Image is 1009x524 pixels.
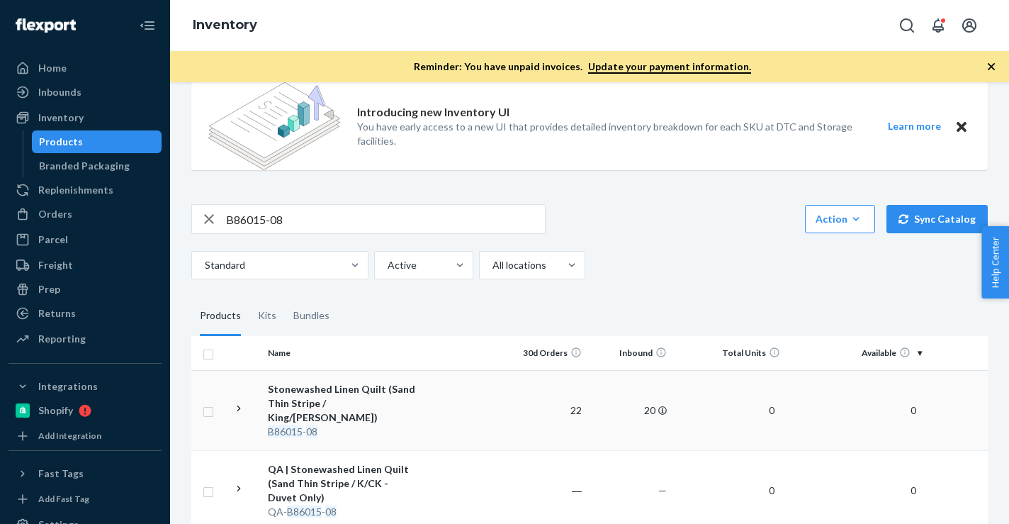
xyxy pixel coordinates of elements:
[38,233,68,247] div: Parcel
[325,506,337,518] em: 08
[816,212,864,226] div: Action
[226,205,545,233] input: Search inventory by name or sku
[268,425,416,439] div: -
[9,399,162,422] a: Shopify
[306,425,317,437] em: 08
[502,370,587,450] td: 22
[38,183,113,197] div: Replenishments
[9,179,162,201] a: Replenishments
[672,336,786,370] th: Total Units
[258,296,276,336] div: Kits
[262,336,422,370] th: Name
[905,484,922,496] span: 0
[38,61,67,75] div: Home
[38,332,86,346] div: Reporting
[268,382,416,425] div: Stonewashed Linen Quilt (Sand Thin Stripe / King/[PERSON_NAME])
[38,207,72,221] div: Orders
[491,258,492,272] input: All locations
[955,11,983,40] button: Open account menu
[38,403,73,418] div: Shopify
[587,336,672,370] th: Inbound
[805,205,875,233] button: Action
[9,302,162,325] a: Returns
[38,306,76,320] div: Returns
[9,375,162,398] button: Integrations
[886,205,988,233] button: Sync Catalog
[268,425,303,437] em: B86015
[193,17,257,33] a: Inventory
[414,60,751,74] p: Reminder: You have unpaid invoices.
[9,106,162,129] a: Inventory
[502,336,587,370] th: 30d Orders
[9,328,162,350] a: Reporting
[763,484,780,496] span: 0
[905,404,922,416] span: 0
[357,104,509,121] p: Introducing new Inventory UI
[38,258,73,272] div: Freight
[38,282,60,296] div: Prep
[16,18,76,33] img: Flexport logo
[9,462,162,485] button: Fast Tags
[952,118,971,135] button: Close
[38,493,89,505] div: Add Fast Tag
[9,278,162,301] a: Prep
[200,296,241,336] div: Products
[38,111,84,125] div: Inventory
[658,484,667,496] span: —
[39,159,130,173] div: Branded Packaging
[32,155,162,177] a: Branded Packaging
[386,258,388,272] input: Active
[9,228,162,251] a: Parcel
[9,491,162,508] a: Add Fast Tag
[587,370,672,450] td: 20
[38,379,98,394] div: Integrations
[38,85,81,99] div: Inbounds
[38,430,101,442] div: Add Integration
[893,11,921,40] button: Open Search Box
[9,203,162,225] a: Orders
[588,60,751,74] a: Update your payment information.
[9,57,162,79] a: Home
[9,428,162,445] a: Add Integration
[181,5,269,46] ol: breadcrumbs
[879,118,949,135] button: Learn more
[924,11,952,40] button: Open notifications
[208,82,340,170] img: new-reports-banner-icon.82668bd98b6a51aee86340f2a7b77ae3.png
[357,120,862,148] p: You have early access to a new UI that provides detailed inventory breakdown for each SKU at DTC ...
[293,296,329,336] div: Bundles
[39,135,83,149] div: Products
[786,336,928,370] th: Available
[9,254,162,277] a: Freight
[133,11,162,40] button: Close Navigation
[32,130,162,153] a: Products
[9,81,162,104] a: Inbounds
[38,467,84,481] div: Fast Tags
[203,258,205,272] input: Standard
[287,506,322,518] em: B86015
[268,462,416,505] div: QA | Stonewashed Linen Quilt (Sand Thin Stripe / K/CK - Duvet Only)
[268,505,416,519] div: QA- -
[981,226,1009,299] button: Help Center
[763,404,780,416] span: 0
